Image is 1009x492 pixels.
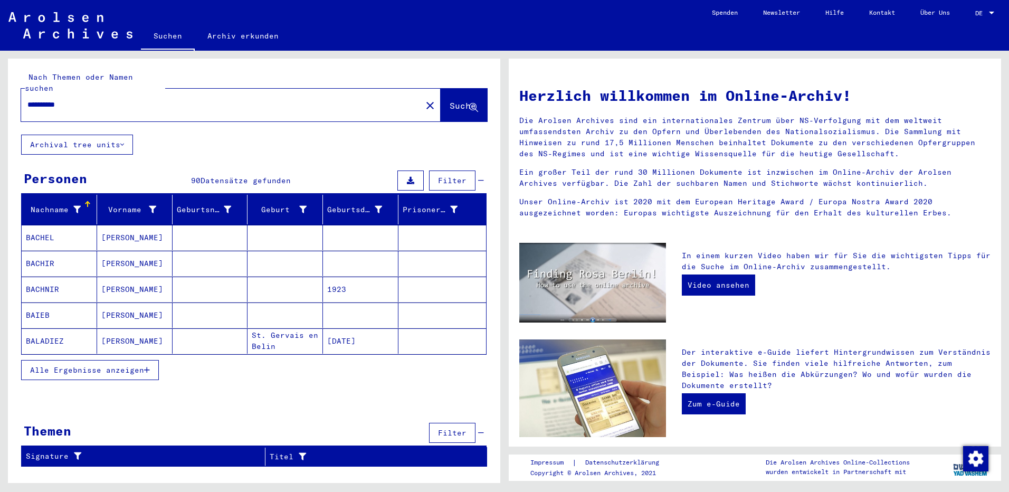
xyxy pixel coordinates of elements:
div: Vorname [101,201,172,218]
div: Personen [24,169,87,188]
p: Die Arolsen Archives sind ein internationales Zentrum über NS-Verfolgung mit dem weltweit umfasse... [519,115,991,159]
mat-cell: BALADIEZ [22,328,97,354]
button: Suche [441,89,487,121]
mat-label: Nach Themen oder Namen suchen [25,72,133,93]
div: Nachname [26,201,97,218]
img: Arolsen_neg.svg [8,12,132,39]
span: Suche [450,100,476,111]
div: Signature [26,451,252,462]
button: Filter [429,423,475,443]
p: In einem kurzen Video haben wir für Sie die wichtigsten Tipps für die Suche im Online-Archiv zusa... [682,250,991,272]
a: Video ansehen [682,275,755,296]
div: Themen [24,421,71,440]
div: Signature [26,448,265,465]
div: Geburt‏ [252,201,322,218]
p: Die Arolsen Archives Online-Collections [766,458,910,467]
div: Geburt‏ [252,204,307,215]
div: Geburtsdatum [327,201,398,218]
mat-cell: St. Gervais en Belin [248,328,323,354]
mat-cell: BACHEL [22,225,97,250]
h1: Herzlich willkommen im Online-Archiv! [519,84,991,107]
div: Geburtsname [177,201,248,218]
div: Geburtsdatum [327,204,382,215]
mat-header-cell: Vorname [97,195,173,224]
mat-header-cell: Prisoner # [398,195,486,224]
button: Archival tree units [21,135,133,155]
span: Alle Ergebnisse anzeigen [30,365,144,375]
button: Filter [429,171,475,191]
p: Unser Online-Archiv ist 2020 mit dem European Heritage Award / Europa Nostra Award 2020 ausgezeic... [519,196,991,219]
button: Clear [420,94,441,116]
img: yv_logo.png [951,454,991,480]
mat-cell: [PERSON_NAME] [97,302,173,328]
mat-cell: BACHNIR [22,277,97,302]
span: 90 [191,176,201,185]
div: Titel [270,448,474,465]
mat-cell: BACHIR [22,251,97,276]
mat-cell: [PERSON_NAME] [97,225,173,250]
p: wurden entwickelt in Partnerschaft mit [766,467,910,477]
a: Impressum [530,457,572,468]
p: Ein großer Teil der rund 30 Millionen Dokumente ist inzwischen im Online-Archiv der Arolsen Archi... [519,167,991,189]
img: eguide.jpg [519,339,666,437]
a: Archiv erkunden [195,23,291,49]
div: | [530,457,672,468]
img: video.jpg [519,243,666,323]
p: Der interaktive e-Guide liefert Hintergrundwissen zum Verständnis der Dokumente. Sie finden viele... [682,347,991,391]
a: Datenschutzerklärung [577,457,672,468]
p: Copyright © Arolsen Archives, 2021 [530,468,672,478]
mat-header-cell: Geburt‏ [248,195,323,224]
div: Vorname [101,204,156,215]
div: Titel [270,451,461,462]
div: Geburtsname [177,204,232,215]
div: Prisoner # [403,201,473,218]
button: Alle Ergebnisse anzeigen [21,360,159,380]
mat-cell: [PERSON_NAME] [97,328,173,354]
span: Datensätze gefunden [201,176,291,185]
span: Filter [438,428,467,438]
mat-cell: 1923 [323,277,398,302]
mat-header-cell: Geburtsdatum [323,195,398,224]
mat-cell: BAIEB [22,302,97,328]
mat-icon: close [424,99,436,112]
mat-cell: [PERSON_NAME] [97,251,173,276]
a: Suchen [141,23,195,51]
div: Zustimmung ändern [963,446,988,471]
a: Zum e-Guide [682,393,746,414]
span: DE [975,10,987,17]
mat-header-cell: Geburtsname [173,195,248,224]
mat-cell: [PERSON_NAME] [97,277,173,302]
img: Zustimmung ändern [963,446,988,471]
div: Nachname [26,204,81,215]
mat-cell: [DATE] [323,328,398,354]
span: Filter [438,176,467,185]
mat-header-cell: Nachname [22,195,97,224]
div: Prisoner # [403,204,458,215]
